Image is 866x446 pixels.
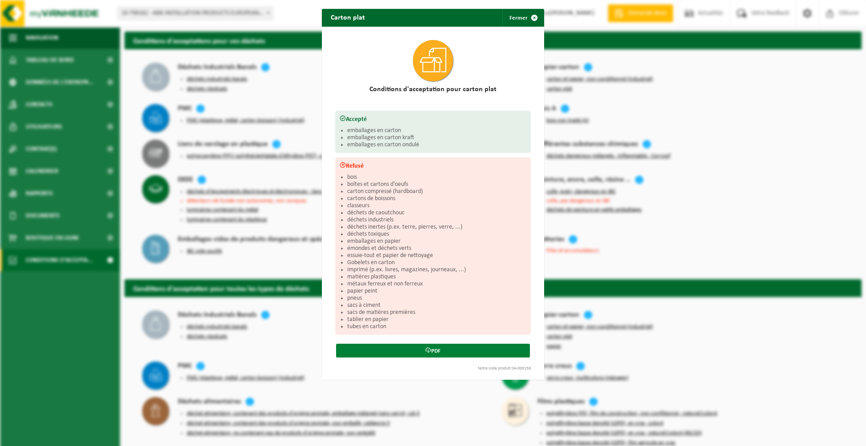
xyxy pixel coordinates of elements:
[502,9,543,27] button: Fermer
[347,217,526,224] li: déchets industriels
[347,181,526,188] li: boîtes et cartons d'oeufs
[347,266,526,273] li: imprimé (p.ex. livres, magazines, journeaux, ...)
[347,127,526,134] li: emballages en carton
[347,134,526,141] li: emballages en carton kraft
[347,259,526,266] li: Gobelets en carton
[347,323,526,330] li: tubes en carton
[347,141,526,149] li: emballages en carton ondulé
[340,162,526,169] h3: Refusé
[347,273,526,281] li: matières plastiques
[331,366,535,371] div: Notre code produit:04-000158
[347,238,526,245] li: emballages en papier
[347,288,526,295] li: papier peint
[336,344,530,358] a: PDF
[347,195,526,202] li: cartons de boissons
[347,281,526,288] li: métaux ferreux et non ferreux
[347,302,526,309] li: sacs à ciment
[347,209,526,217] li: déchets de caoutchouc
[347,224,526,231] li: déchets inertes (p.ex. terre, pierres, verre, ...)
[347,316,526,323] li: tablier en papier
[340,115,526,123] h3: Accepté
[347,231,526,238] li: déchets toxiques
[335,86,531,93] h2: Conditions d'acceptation pour carton plat
[347,252,526,259] li: essuie-tout et papier de nettoyage
[347,174,526,181] li: bois
[322,9,374,26] h2: Carton plat
[347,295,526,302] li: pneus
[347,245,526,252] li: émondes et déchets verts
[347,202,526,209] li: classeurs
[347,309,526,316] li: sacs de matières premières
[347,188,526,195] li: carton compressé (hardboard)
